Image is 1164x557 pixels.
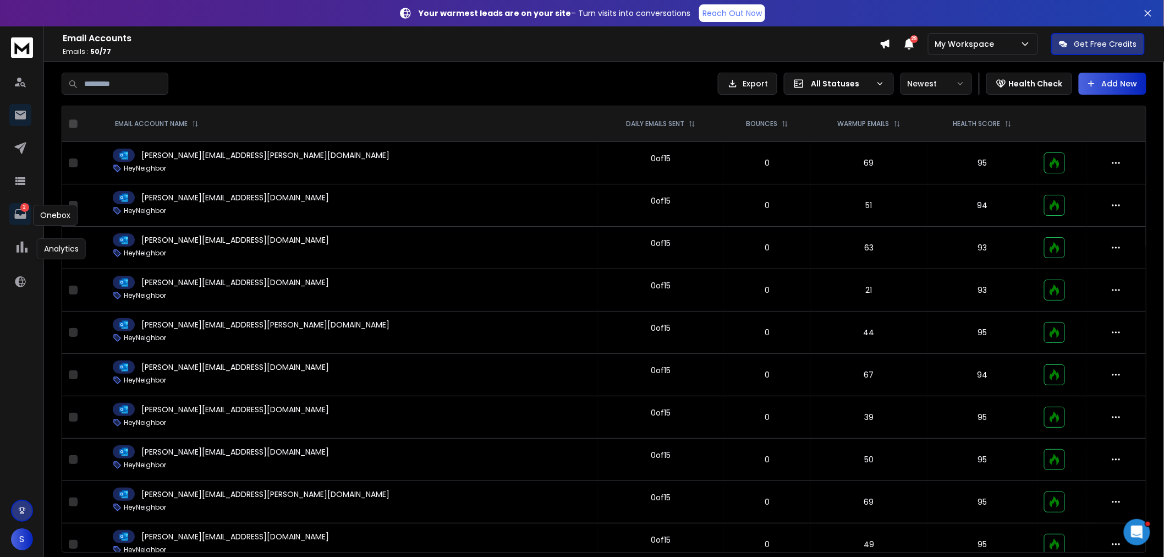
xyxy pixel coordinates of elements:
[811,184,927,227] td: 51
[1124,519,1150,545] iframe: Intercom live chat
[63,47,880,56] p: Emails :
[626,119,684,128] p: DAILY EMAILS SENT
[651,365,671,376] div: 0 of 15
[651,195,671,206] div: 0 of 15
[811,142,927,184] td: 69
[811,312,927,354] td: 44
[11,37,33,58] img: logo
[699,4,765,22] a: Reach Out Now
[838,119,890,128] p: WARMUP EMAILS
[124,376,166,385] p: HeyNeighbor
[124,503,166,512] p: HeyNeighbor
[141,404,329,415] p: [PERSON_NAME][EMAIL_ADDRESS][DOMAIN_NAME]
[419,8,690,19] p: – Turn visits into conversations
[811,354,927,396] td: 67
[731,412,804,423] p: 0
[141,150,389,161] p: [PERSON_NAME][EMAIL_ADDRESS][PERSON_NAME][DOMAIN_NAME]
[651,450,671,461] div: 0 of 15
[731,369,804,380] p: 0
[651,407,671,418] div: 0 of 15
[141,319,389,330] p: [PERSON_NAME][EMAIL_ADDRESS][PERSON_NAME][DOMAIN_NAME]
[20,203,29,212] p: 2
[731,539,804,550] p: 0
[124,418,166,427] p: HeyNeighbor
[718,73,777,95] button: Export
[927,481,1037,523] td: 95
[811,269,927,312] td: 21
[141,277,329,288] p: [PERSON_NAME][EMAIL_ADDRESS][DOMAIN_NAME]
[651,323,671,334] div: 0 of 15
[124,291,166,300] p: HeyNeighbor
[731,285,804,296] p: 0
[11,528,33,550] button: S
[141,192,329,203] p: [PERSON_NAME][EMAIL_ADDRESS][DOMAIN_NAME]
[1079,73,1146,95] button: Add New
[927,396,1037,439] td: 95
[141,446,329,457] p: [PERSON_NAME][EMAIL_ADDRESS][DOMAIN_NAME]
[1074,39,1137,50] p: Get Free Credits
[651,153,671,164] div: 0 of 15
[9,203,31,225] a: 2
[927,227,1037,269] td: 93
[731,242,804,253] p: 0
[927,142,1037,184] td: 95
[37,238,86,259] div: Analytics
[731,327,804,338] p: 0
[901,73,972,95] button: Newest
[1009,78,1063,89] p: Health Check
[910,35,918,43] span: 29
[731,200,804,211] p: 0
[141,234,329,245] p: [PERSON_NAME][EMAIL_ADDRESS][DOMAIN_NAME]
[731,454,804,465] p: 0
[141,531,329,542] p: [PERSON_NAME][EMAIL_ADDRESS][DOMAIN_NAME]
[811,227,927,269] td: 63
[141,489,389,500] p: [PERSON_NAME][EMAIL_ADDRESS][PERSON_NAME][DOMAIN_NAME]
[935,39,999,50] p: My Workspace
[124,206,166,215] p: HeyNeighbor
[124,164,166,173] p: HeyNeighbor
[651,280,671,291] div: 0 of 15
[419,8,571,19] strong: Your warmest leads are on your site
[63,32,880,45] h1: Email Accounts
[141,362,329,373] p: [PERSON_NAME][EMAIL_ADDRESS][DOMAIN_NAME]
[731,496,804,507] p: 0
[927,439,1037,481] td: 95
[90,47,111,56] span: 50 / 77
[33,205,78,226] div: Onebox
[731,157,804,168] p: 0
[811,439,927,481] td: 50
[811,396,927,439] td: 39
[115,119,199,128] div: EMAIL ACCOUNT NAME
[702,8,762,19] p: Reach Out Now
[927,312,1037,354] td: 95
[927,184,1037,227] td: 94
[927,354,1037,396] td: 94
[953,119,1001,128] p: HEALTH SCORE
[124,461,166,469] p: HeyNeighbor
[124,545,166,554] p: HeyNeighbor
[1051,33,1145,55] button: Get Free Credits
[811,481,927,523] td: 69
[811,78,871,89] p: All Statuses
[651,492,671,503] div: 0 of 15
[651,238,671,249] div: 0 of 15
[746,119,777,128] p: BOUNCES
[986,73,1072,95] button: Health Check
[927,269,1037,312] td: 93
[124,249,166,258] p: HeyNeighbor
[124,334,166,342] p: HeyNeighbor
[651,534,671,545] div: 0 of 15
